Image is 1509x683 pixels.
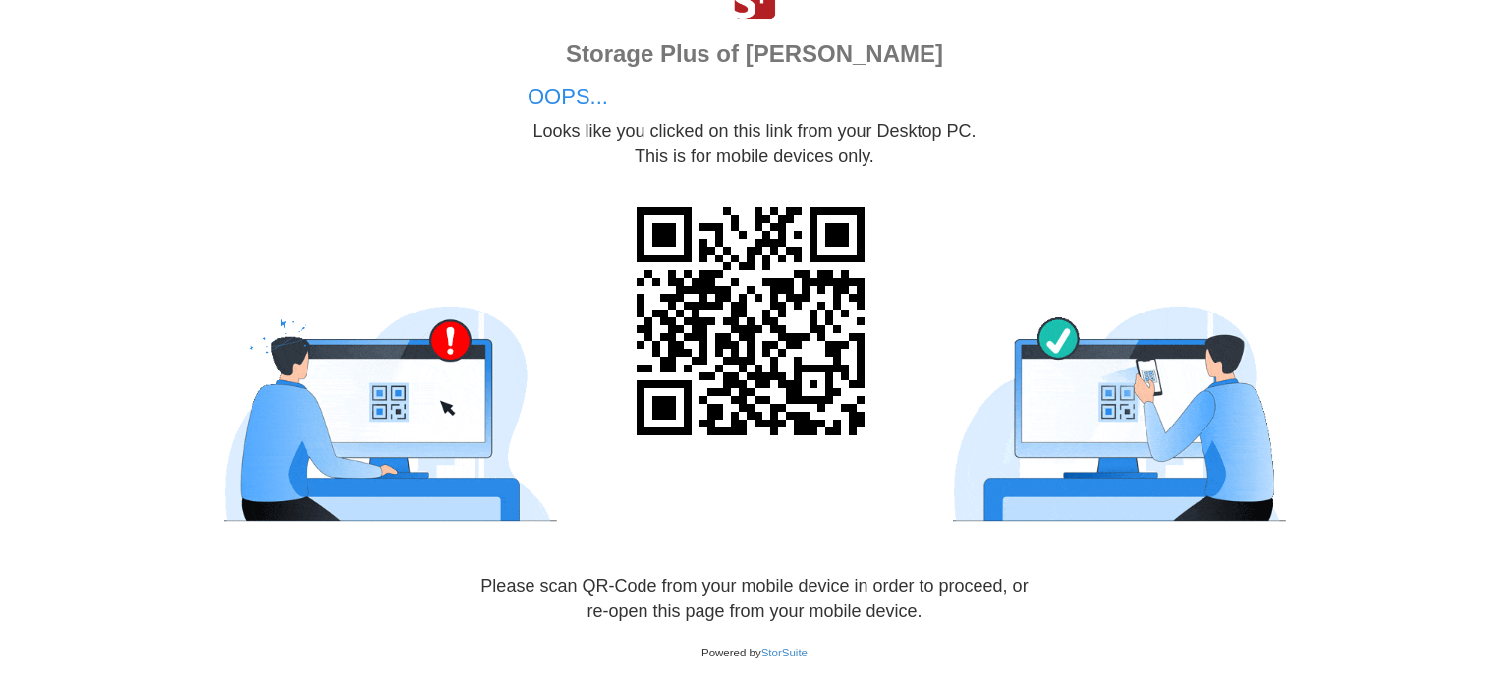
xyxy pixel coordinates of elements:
[218,303,611,525] img: phyrem_sign-up_confuse_small.gif
[475,574,1034,624] p: Please scan QR-Code from your mobile device in order to proceed, or re-open this page from your m...
[761,647,808,658] a: StorSuite
[621,192,888,459] img: BTLWdX3vg151Rc682mfVFflIpJzC7eogKRw9NciWLgscsEFQYHDSoprWCJfwdZ62txXSoon2LYwQrZ0mFC7YEdFsITdz7iCcr...
[528,119,981,144] p: Looks like you clicked on this link from your Desktop PC.
[528,144,981,170] p: This is for mobile devices only.
[475,635,1034,663] p: Powered by
[528,85,981,109] h5: OOPS...
[537,37,972,71] div: Storage Plus of [PERSON_NAME]
[898,303,1291,525] img: phyrem_qr-code_sign-up_small.gif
